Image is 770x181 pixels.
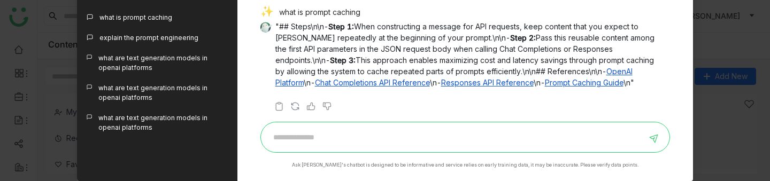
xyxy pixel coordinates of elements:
[328,22,354,31] strong: Step 1:
[86,33,94,42] img: callout.svg
[98,53,229,73] div: what are text generation models in openai platforms
[274,101,284,112] img: copy-askbuddy.svg
[292,161,638,169] div: Ask [PERSON_NAME]'s chatbot is designed to be informative and service relies on early training da...
[275,67,633,87] a: OpenAI Platform
[260,6,662,21] div: what is prompt caching
[290,101,301,112] img: regenerate-askbuddy.svg
[315,78,430,87] a: Chat Completions API Reference
[86,53,93,61] img: callout.svg
[86,13,94,21] img: callout.svg
[306,101,317,112] img: thumbs-up.svg
[441,78,534,87] a: Responses API Reference
[98,83,229,103] div: what are text generation models in openai platforms
[98,113,229,132] div: what are text generation models in openai platforms
[99,33,198,43] div: explain the prompt engineering
[545,78,623,87] a: Prompt Caching Guide
[86,83,93,91] img: callout.svg
[275,21,662,88] p: "## Steps\n\n- When constructing a message for API requests, keep content that you expect to [PER...
[86,113,93,121] img: callout.svg
[330,56,356,65] strong: Step 3:
[99,13,172,22] div: what is prompt caching
[510,33,536,42] strong: Step 2:
[322,101,333,112] img: thumbs-down.svg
